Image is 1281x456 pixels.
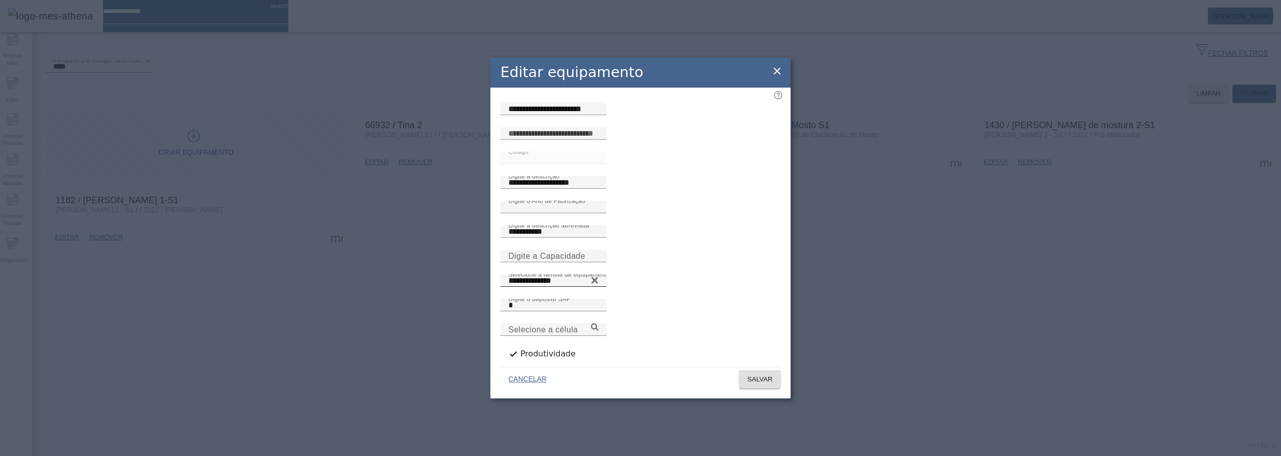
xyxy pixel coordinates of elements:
mat-label: Digite a descrição [508,173,559,179]
mat-label: Digite o depósito SAP [508,295,571,302]
input: Number [508,324,598,336]
span: SALVAR [747,374,773,384]
button: SALVAR [739,370,781,388]
mat-label: Digite o Ano de Fabricação [508,197,585,204]
mat-label: Selecione a célula [508,325,578,333]
label: Produtividade [518,348,575,360]
mat-label: Selecione a família de equipamento [508,271,610,277]
h2: Editar equipamento [500,62,644,83]
mat-label: Digite a descrição abreviada [508,222,589,228]
input: Number [508,275,598,287]
button: CANCELAR [500,370,554,388]
mat-label: Código [508,148,528,155]
mat-label: Digite a Capacidade [508,251,585,260]
span: CANCELAR [508,374,546,384]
